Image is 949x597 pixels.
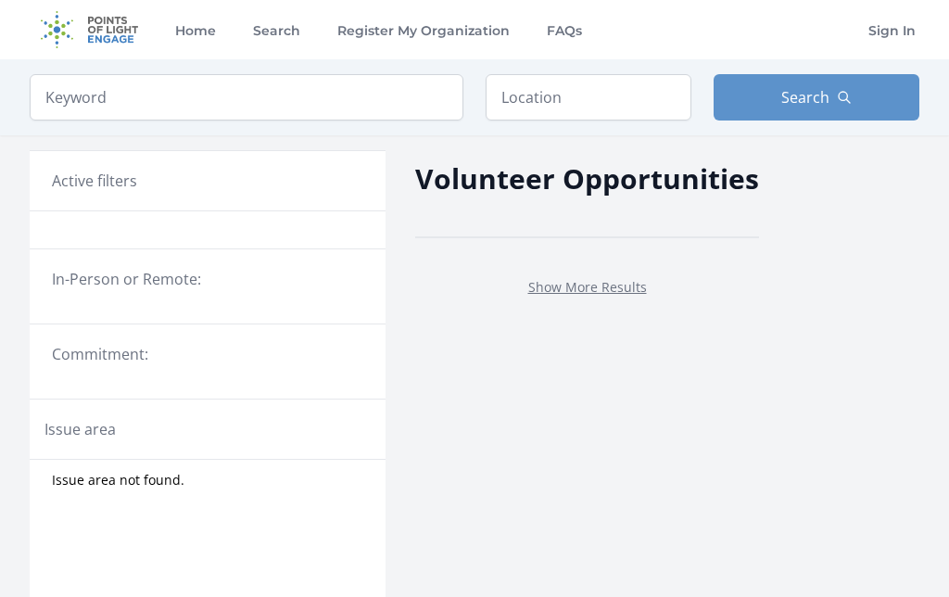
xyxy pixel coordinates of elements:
button: Search [714,74,919,121]
a: Show More Results [528,278,647,296]
h2: Volunteer Opportunities [415,158,759,199]
legend: Issue area [44,418,116,440]
input: Location [486,74,691,121]
legend: In-Person or Remote: [52,268,363,290]
input: Keyword [30,74,463,121]
span: Issue area not found. [52,471,184,489]
legend: Commitment: [52,343,363,365]
h3: Active filters [52,170,137,192]
span: Search [781,86,829,108]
